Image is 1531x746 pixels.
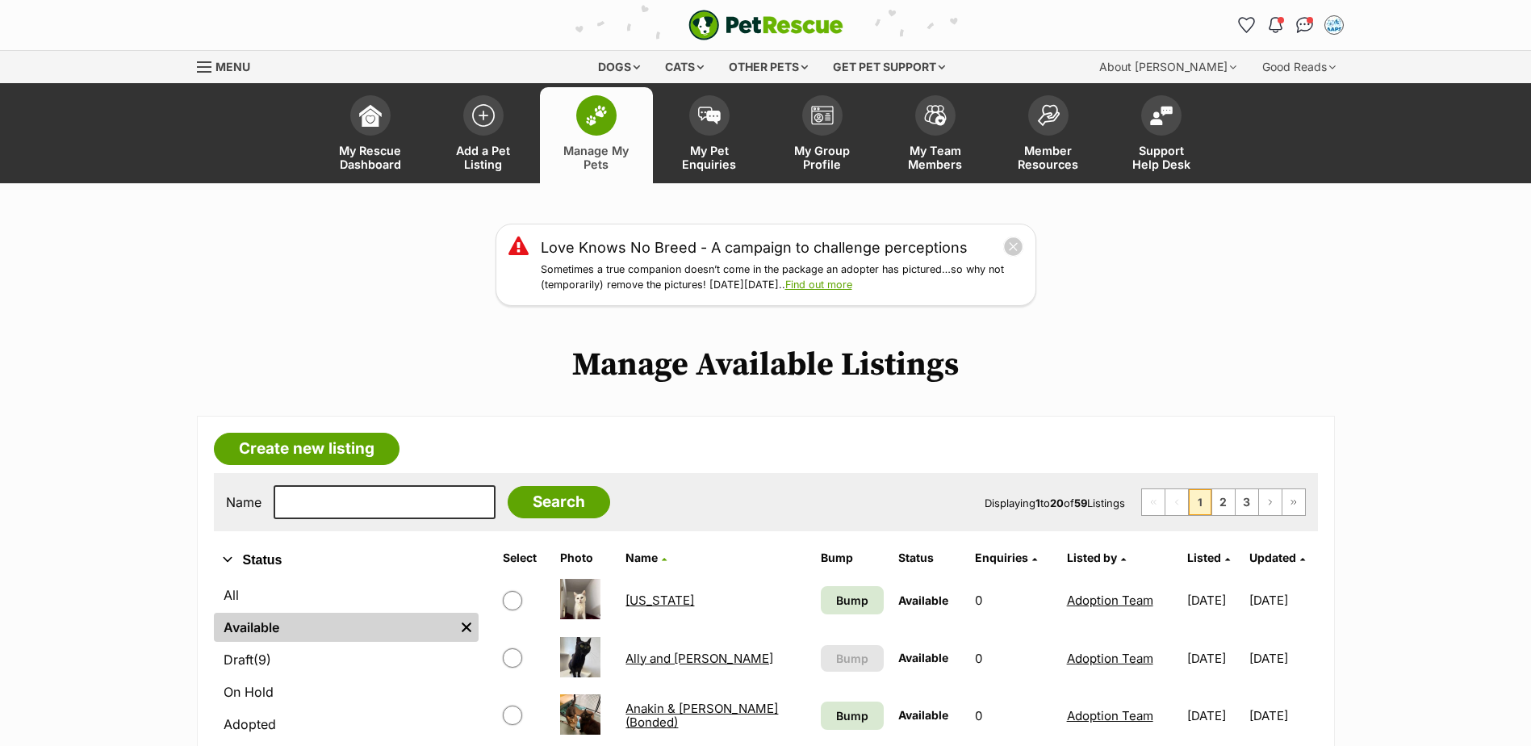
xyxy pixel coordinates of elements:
[786,144,859,171] span: My Group Profile
[1269,17,1282,33] img: notifications-46538b983faf8c2785f20acdc204bb7945ddae34d4c08c2a6579f10ce5e182be.svg
[836,650,868,667] span: Bump
[822,51,956,83] div: Get pet support
[1187,551,1221,564] span: Listed
[1125,144,1198,171] span: Support Help Desk
[1067,551,1117,564] span: Listed by
[924,105,947,126] img: team-members-icon-5396bd8760b3fe7c0b43da4ab00e1e3bb1a5d9ba89233759b79545d2d3fc5d0d.svg
[688,10,843,40] img: logo-e224e6f780fb5917bec1dbf3a21bbac754714ae5b6737aabdf751b685950b380.svg
[625,551,667,564] a: Name
[836,592,868,609] span: Bump
[653,87,766,183] a: My Pet Enquiries
[836,707,868,724] span: Bump
[1234,12,1347,38] ul: Account quick links
[359,104,382,127] img: dashboard-icon-eb2f2d2d3e046f16d808141f083e7271f6b2e854fb5c12c21221c1fb7104beca.svg
[1050,497,1064,509] strong: 20
[1181,688,1248,744] td: [DATE]
[1142,489,1165,515] span: First page
[1296,17,1313,33] img: chat-41dd97257d64d25036548639549fe6c8038ab92f7586957e7f3b1b290dea8141.svg
[197,51,261,80] a: Menu
[985,497,1125,509] span: Displaying to of Listings
[1321,12,1347,38] button: My account
[447,144,520,171] span: Add a Pet Listing
[1012,144,1085,171] span: Member Resources
[975,551,1028,564] span: translation missing: en.admin.listings.index.attributes.enquiries
[1251,51,1347,83] div: Good Reads
[314,87,427,183] a: My Rescue Dashboard
[1067,708,1153,723] a: Adoption Team
[766,87,879,183] a: My Group Profile
[992,87,1105,183] a: Member Resources
[334,144,407,171] span: My Rescue Dashboard
[698,107,721,124] img: pet-enquiries-icon-7e3ad2cf08bfb03b45e93fb7055b45f3efa6380592205ae92323e6603595dc1f.svg
[1067,651,1153,666] a: Adoption Team
[508,486,610,518] input: Search
[1292,12,1318,38] a: Conversations
[1249,551,1296,564] span: Updated
[1035,497,1040,509] strong: 1
[821,586,883,614] a: Bump
[625,651,773,666] a: Ally and [PERSON_NAME]
[214,550,479,571] button: Status
[541,237,968,258] a: Love Knows No Breed - A campaign to challenge perceptions
[1181,572,1248,628] td: [DATE]
[892,545,967,571] th: Status
[654,51,715,83] div: Cats
[898,593,948,607] span: Available
[214,613,454,642] a: Available
[472,104,495,127] img: add-pet-listing-icon-0afa8454b4691262ce3f59096e99ab1cd57d4a30225e0717b998d2c9b9846f56.svg
[1067,551,1126,564] a: Listed by
[1249,551,1305,564] a: Updated
[1249,688,1316,744] td: [DATE]
[560,144,633,171] span: Manage My Pets
[1074,497,1087,509] strong: 59
[975,551,1037,564] a: Enquiries
[215,60,250,73] span: Menu
[1141,488,1306,516] nav: Pagination
[1037,104,1060,126] img: member-resources-icon-8e73f808a243e03378d46382f2149f9095a855e16c252ad45f914b54edf8863c.svg
[785,279,852,291] a: Find out more
[1263,12,1289,38] button: Notifications
[1249,631,1316,686] td: [DATE]
[821,645,883,672] button: Bump
[214,580,479,610] a: All
[1150,106,1173,125] img: help-desk-icon-fdf02630f3aa405de69fd3d07c3f3aa587a6932b1a1747fa1d2bba05be0121f9.svg
[625,701,778,730] a: Anakin & [PERSON_NAME] (Bonded)
[968,688,1058,744] td: 0
[1282,489,1305,515] a: Last page
[541,262,1023,293] p: Sometimes a true companion doesn’t come in the package an adopter has pictured…so why not (tempor...
[496,545,553,571] th: Select
[1187,551,1230,564] a: Listed
[968,572,1058,628] td: 0
[1088,51,1248,83] div: About [PERSON_NAME]
[968,631,1058,686] td: 0
[879,87,992,183] a: My Team Members
[1259,489,1282,515] a: Next page
[226,495,261,509] label: Name
[821,702,883,730] a: Bump
[625,593,694,608] a: [US_STATE]
[811,106,834,125] img: group-profile-icon-3fa3cf56718a62981997c0bc7e787c4b2cf8bcc04b72c1350f741eb67cf2f40e.svg
[540,87,653,183] a: Manage My Pets
[1105,87,1218,183] a: Support Help Desk
[1326,17,1342,33] img: Adoption Team profile pic
[1234,12,1260,38] a: Favourites
[1067,593,1153,608] a: Adoption Team
[554,545,617,571] th: Photo
[625,551,658,564] span: Name
[427,87,540,183] a: Add a Pet Listing
[214,433,399,465] a: Create new listing
[214,677,479,706] a: On Hold
[898,708,948,722] span: Available
[1165,489,1188,515] span: Previous page
[899,144,972,171] span: My Team Members
[214,710,479,739] a: Adopted
[585,105,608,126] img: manage-my-pets-icon-02211641906a0b7f246fdf0571729dbe1e7629f14944591b6c1af311fb30b64b.svg
[1003,237,1023,257] button: close
[1181,631,1248,686] td: [DATE]
[814,545,889,571] th: Bump
[1236,489,1258,515] a: Page 3
[717,51,819,83] div: Other pets
[688,10,843,40] a: PetRescue
[253,650,271,669] span: (9)
[587,51,651,83] div: Dogs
